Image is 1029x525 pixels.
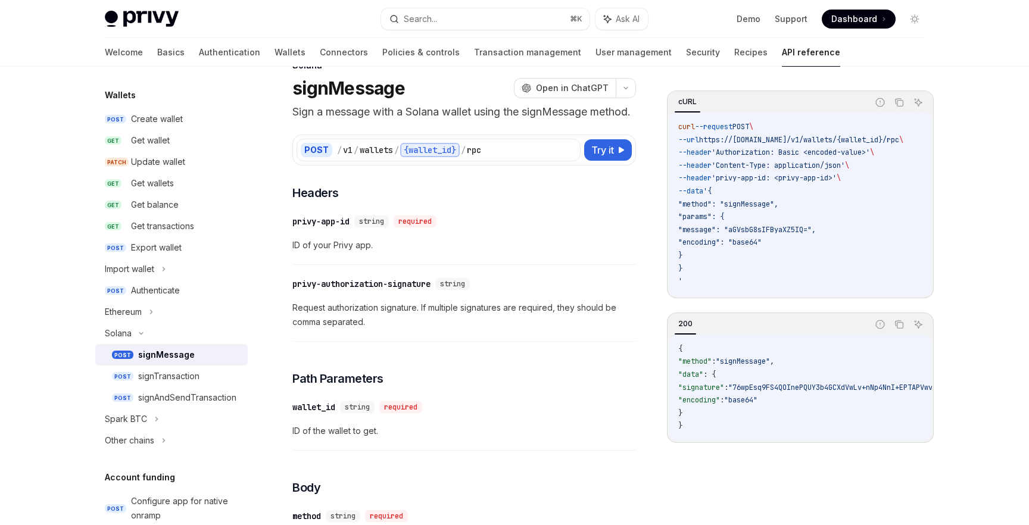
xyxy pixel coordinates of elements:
[872,317,888,332] button: Report incorrect code
[354,144,358,156] div: /
[678,173,712,183] span: --header
[95,237,248,258] a: POSTExport wallet
[131,283,180,298] div: Authenticate
[157,38,185,67] a: Basics
[105,326,132,340] div: Solana
[737,13,760,25] a: Demo
[591,143,614,157] span: Try it
[699,135,899,145] span: https://[DOMAIN_NAME]/v1/wallets/{wallet_id}/rpc
[275,38,305,67] a: Wallets
[467,144,481,156] div: rpc
[381,8,590,30] button: Search...⌘K
[382,38,460,67] a: Policies & controls
[775,13,807,25] a: Support
[112,351,133,360] span: POST
[440,279,465,289] span: string
[105,433,154,448] div: Other chains
[749,122,753,132] span: \
[292,278,431,290] div: privy-authorization-signature
[138,390,236,405] div: signAndSendTransaction
[345,402,370,412] span: string
[678,421,682,430] span: }
[105,11,179,27] img: light logo
[845,161,849,170] span: \
[910,317,926,332] button: Ask AI
[105,262,154,276] div: Import wallet
[703,370,716,379] span: : {
[131,176,174,190] div: Get wallets
[616,13,640,25] span: Ask AI
[105,136,121,145] span: GET
[872,95,888,110] button: Report incorrect code
[131,112,183,126] div: Create wallet
[138,348,195,362] div: signMessage
[732,122,749,132] span: POST
[292,238,636,252] span: ID of your Privy app.
[343,144,353,156] div: v1
[724,383,728,392] span: :
[678,161,712,170] span: --header
[95,130,248,151] a: GETGet wallet
[95,280,248,301] a: POSTAuthenticate
[131,219,194,233] div: Get transactions
[570,14,582,24] span: ⌘ K
[678,395,720,405] span: "encoding"
[678,357,712,366] span: "method"
[536,82,609,94] span: Open in ChatGPT
[95,365,248,387] a: POSTsignTransaction
[724,395,757,405] span: "base64"
[95,194,248,215] a: GETGet balance
[899,135,903,145] span: \
[837,173,841,183] span: \
[678,122,695,132] span: curl
[105,243,126,252] span: POST
[716,357,770,366] span: "signMessage"
[678,264,682,273] span: }
[678,383,724,392] span: "signature"
[675,95,700,109] div: cURL
[105,286,126,295] span: POST
[292,215,350,227] div: privy-app-id
[678,276,682,286] span: '
[112,372,133,381] span: POST
[831,13,877,25] span: Dashboard
[678,408,682,418] span: }
[330,511,356,521] span: string
[584,139,632,161] button: Try it
[678,186,703,196] span: --data
[891,317,907,332] button: Copy the contents from the code block
[105,412,147,426] div: Spark BTC
[105,201,121,210] span: GET
[131,133,170,148] div: Get wallet
[678,370,703,379] span: "data"
[678,135,699,145] span: --url
[400,143,460,157] div: {wallet_id}
[131,240,182,255] div: Export wallet
[678,344,682,354] span: {
[360,144,393,156] div: wallets
[105,504,126,513] span: POST
[95,344,248,365] a: POSTsignMessage
[394,144,399,156] div: /
[292,510,321,522] div: method
[105,38,143,67] a: Welcome
[131,494,241,523] div: Configure app for native onramp
[105,305,142,319] div: Ethereum
[703,186,712,196] span: '{
[474,38,581,67] a: Transaction management
[678,212,724,221] span: "params": {
[95,173,248,194] a: GETGet wallets
[822,10,896,29] a: Dashboard
[292,301,636,329] span: Request authorization signature. If multiple signatures are required, they should be comma separa...
[292,185,339,201] span: Headers
[292,424,636,438] span: ID of the wallet to get.
[712,173,837,183] span: 'privy-app-id: <privy-app-id>'
[292,104,636,120] p: Sign a message with a Solana wallet using the signMessage method.
[379,401,422,413] div: required
[337,144,342,156] div: /
[131,198,179,212] div: Get balance
[712,357,716,366] span: :
[301,143,332,157] div: POST
[292,77,405,99] h1: signMessage
[95,215,248,237] a: GETGet transactions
